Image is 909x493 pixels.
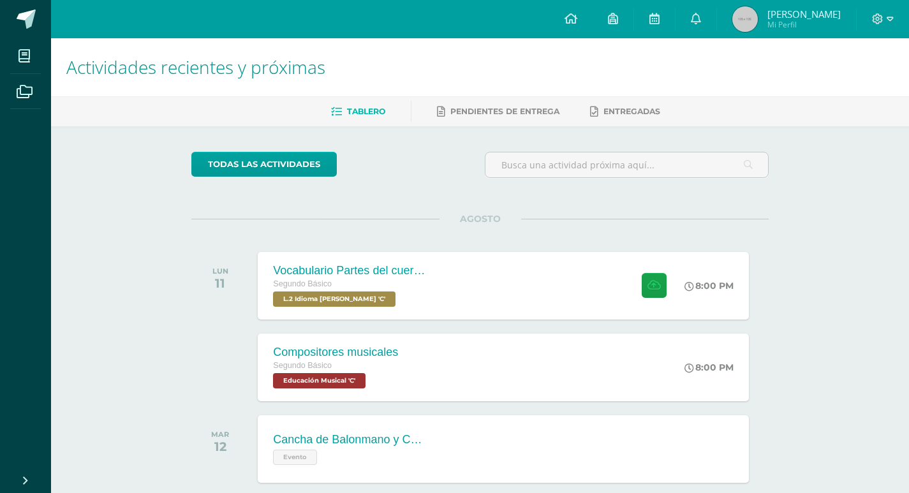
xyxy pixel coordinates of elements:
[273,450,317,465] span: Evento
[347,107,385,116] span: Tablero
[273,361,332,370] span: Segundo Básico
[732,6,758,32] img: 9ebedb0ff532a1507b9b02654ee795af.png
[191,152,337,177] a: todas las Actividades
[684,280,734,291] div: 8:00 PM
[66,55,325,79] span: Actividades recientes y próximas
[273,346,398,359] div: Compositores musicales
[331,101,385,122] a: Tablero
[211,439,229,454] div: 12
[273,279,332,288] span: Segundo Básico
[437,101,559,122] a: Pendientes de entrega
[211,430,229,439] div: MAR
[440,213,521,224] span: AGOSTO
[273,433,426,446] div: Cancha de Balonmano y Contenido
[450,107,559,116] span: Pendientes de entrega
[212,267,228,276] div: LUN
[590,101,660,122] a: Entregadas
[767,19,841,30] span: Mi Perfil
[767,8,841,20] span: [PERSON_NAME]
[273,291,395,307] span: L.2 Idioma Maya Kaqchikel 'C'
[273,373,366,388] span: Educación Musical 'C'
[684,362,734,373] div: 8:00 PM
[485,152,768,177] input: Busca una actividad próxima aquí...
[603,107,660,116] span: Entregadas
[212,276,228,291] div: 11
[273,264,426,277] div: Vocabulario Partes del cuerpo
